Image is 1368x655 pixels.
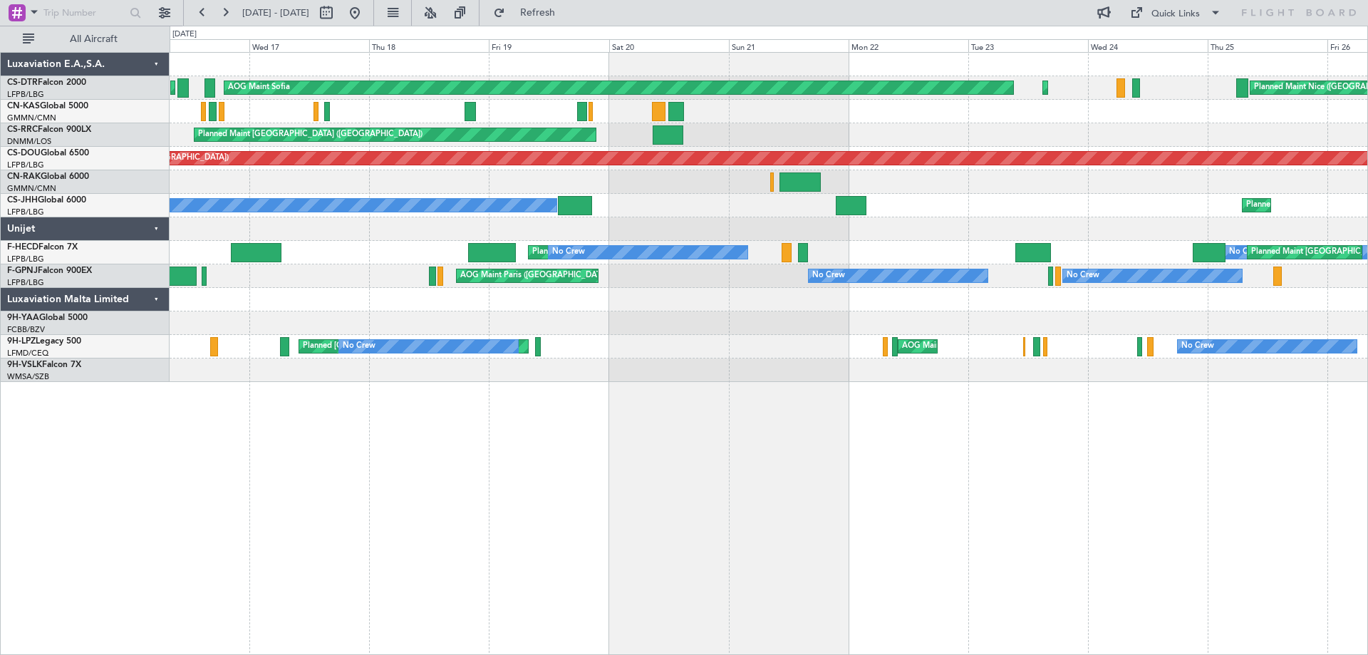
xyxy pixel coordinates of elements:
span: CS-RRC [7,125,38,134]
span: CS-DOU [7,149,41,158]
div: AOG Maint Sofia [228,77,290,98]
div: No Crew [1181,336,1214,357]
a: CS-JHHGlobal 6000 [7,196,86,205]
div: Planned Maint [GEOGRAPHIC_DATA] ([GEOGRAPHIC_DATA]) [532,242,757,263]
a: 9H-LPZLegacy 500 [7,337,81,346]
span: 9H-YAA [7,314,39,322]
div: Tue 23 [968,39,1088,52]
a: LFPB/LBG [7,89,44,100]
a: CS-DOUGlobal 6500 [7,149,89,158]
span: 9H-LPZ [7,337,36,346]
div: Planned Maint [GEOGRAPHIC_DATA] ([GEOGRAPHIC_DATA]) [198,124,423,145]
span: All Aircraft [37,34,150,44]
a: LFPB/LBG [7,277,44,288]
a: F-HECDFalcon 7X [7,243,78,252]
span: F-GPNJ [7,267,38,275]
a: 9H-VSLKFalcon 7X [7,361,81,369]
div: Planned [GEOGRAPHIC_DATA] ([GEOGRAPHIC_DATA]) [303,336,504,357]
div: Wed 24 [1088,39,1208,52]
a: CN-KASGlobal 5000 [7,102,88,110]
div: Quick Links [1151,7,1200,21]
div: Sun 21 [729,39,849,52]
a: WMSA/SZB [7,371,49,382]
a: LFPB/LBG [7,207,44,217]
a: FCBB/BZV [7,324,45,335]
a: F-GPNJFalcon 900EX [7,267,92,275]
div: No Crew [1229,242,1262,263]
button: Refresh [487,1,572,24]
span: Refresh [508,8,568,18]
div: No Crew [812,265,845,287]
a: 9H-YAAGlobal 5000 [7,314,88,322]
span: CN-RAK [7,172,41,181]
a: GMMN/CMN [7,113,56,123]
div: Fri 19 [489,39,608,52]
a: CS-DTRFalcon 2000 [7,78,86,87]
div: AOG Maint Paris ([GEOGRAPHIC_DATA]) [460,265,610,287]
div: Sat 20 [609,39,729,52]
span: CS-DTR [7,78,38,87]
div: No Crew [1067,265,1099,287]
span: F-HECD [7,243,38,252]
a: LFPB/LBG [7,160,44,170]
a: GMMN/CMN [7,183,56,194]
div: Thu 25 [1208,39,1327,52]
div: AOG Maint Cannes (Mandelieu) [902,336,1016,357]
span: CN-KAS [7,102,40,110]
div: Mon 22 [849,39,968,52]
button: All Aircraft [16,28,155,51]
input: Trip Number [43,2,125,24]
span: 9H-VSLK [7,361,42,369]
span: [DATE] - [DATE] [242,6,309,19]
div: Wed 17 [249,39,369,52]
a: CS-RRCFalcon 900LX [7,125,91,134]
a: LFPB/LBG [7,254,44,264]
div: Planned Maint Sofia [1047,77,1119,98]
a: DNMM/LOS [7,136,51,147]
div: No Crew [343,336,375,357]
button: Quick Links [1123,1,1228,24]
div: Thu 18 [369,39,489,52]
div: Planned Maint Sofia [175,77,247,98]
span: CS-JHH [7,196,38,205]
div: No Crew [552,242,585,263]
a: CN-RAKGlobal 6000 [7,172,89,181]
div: [DATE] [172,29,197,41]
a: LFMD/CEQ [7,348,48,359]
div: Tue 16 [130,39,249,52]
